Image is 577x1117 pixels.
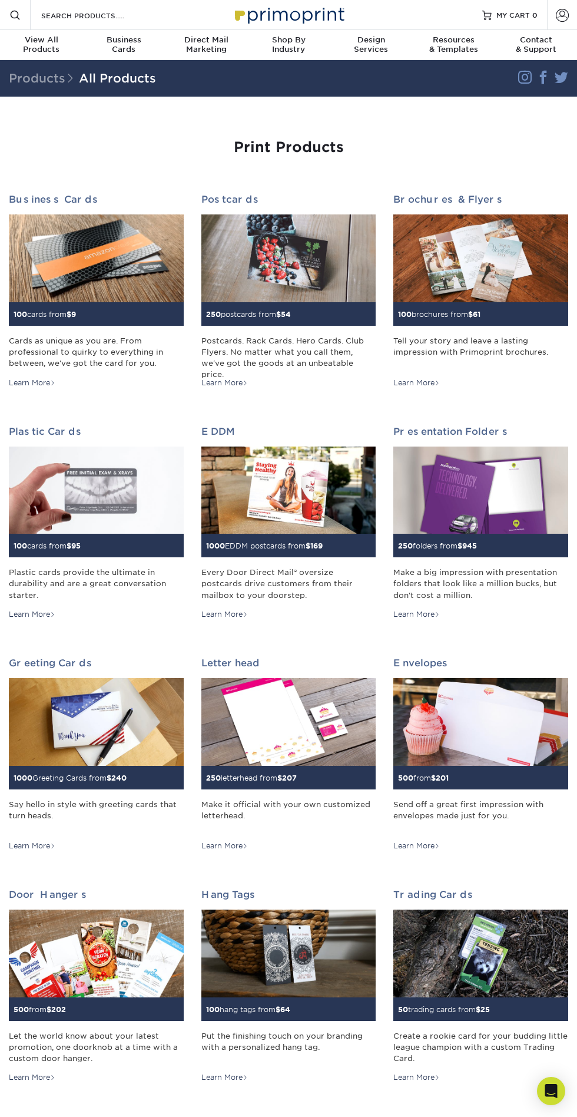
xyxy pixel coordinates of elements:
[82,35,165,45] span: Business
[9,71,79,85] span: Products
[201,567,376,601] div: Every Door Direct Mail® oversize postcards drive customers from their mailbox to your doorstep.
[201,910,376,997] img: Hang Tags
[206,541,323,550] small: EDDM postcards from
[280,1005,290,1014] span: 64
[82,35,165,54] div: Cards
[495,30,577,61] a: Contact& Support
[107,774,111,782] span: $
[9,799,184,833] div: Say hello in style with greeting cards that turn heads.
[14,310,76,319] small: cards from
[393,378,440,388] div: Learn More
[393,799,568,833] div: Send off a great first impression with envelopes made just for you.
[393,335,568,369] div: Tell your story and leave a lasting impression with Primoprint brochures.
[14,1005,29,1014] span: 500
[9,841,55,851] div: Learn More
[330,30,412,61] a: DesignServices
[201,1030,376,1065] div: Put the finishing touch on your branding with a personalized hang tag.
[201,426,376,437] h2: EDDM
[9,426,184,620] a: Plastic Cards 100cards from$95 Plastic cards provide the ultimate in durability and are a great c...
[393,657,568,851] a: Envelopes 500from$201 Send off a great first impression with envelopes made just for you. Learn More
[393,447,568,534] img: Presentation Folders
[398,310,480,319] small: brochures from
[412,35,495,54] div: & Templates
[9,567,184,601] div: Plastic cards provide the ultimate in durability and are a great conversation starter.
[393,1030,568,1065] div: Create a rookie card for your budding little league champion with a custom Trading Card.
[9,139,568,156] h1: Print Products
[82,30,165,61] a: BusinessCards
[9,657,184,669] h2: Greeting Cards
[9,447,184,534] img: Plastic Cards
[206,310,291,319] small: postcards from
[206,1005,290,1014] small: hang tags from
[14,1005,66,1014] small: from
[277,774,282,782] span: $
[201,889,376,900] h2: Hang Tags
[9,678,184,766] img: Greeting Cards
[111,774,127,782] span: 240
[393,194,568,388] a: Brochures & Flyers 100brochures from$61 Tell your story and leave a lasting impression with Primo...
[201,609,248,620] div: Learn More
[9,889,184,1083] a: Door Hangers 500from$202 Let the world know about your latest promotion, one doorknob at a time w...
[537,1077,565,1105] div: Open Intercom Messenger
[398,1005,490,1014] small: trading cards from
[393,910,568,997] img: Trading Cards
[330,35,412,45] span: Design
[247,30,330,61] a: Shop ByIndustry
[393,214,568,302] img: Brochures & Flyers
[9,910,184,997] img: Door Hangers
[201,447,376,534] img: EDDM
[9,889,184,900] h2: Door Hangers
[71,541,81,550] span: 95
[393,841,440,851] div: Learn More
[9,1072,55,1083] div: Learn More
[393,889,568,1083] a: Trading Cards 50trading cards from$25 Create a rookie card for your budding little league champio...
[201,426,376,620] a: EDDM 1000EDDM postcards from$169 Every Door Direct Mail® oversize postcards drive customers from ...
[9,609,55,620] div: Learn More
[201,194,376,388] a: Postcards 250postcards from$54 Postcards. Rack Cards. Hero Cards. Club Flyers. No matter what you...
[281,310,291,319] span: 54
[9,657,184,851] a: Greeting Cards 1000Greeting Cards from$240 Say hello in style with greeting cards that turn heads...
[473,310,480,319] span: 61
[480,1005,490,1014] span: 25
[14,774,32,782] span: 1000
[412,35,495,45] span: Resources
[457,541,462,550] span: $
[393,657,568,669] h2: Envelopes
[71,310,76,319] span: 9
[532,11,538,19] span: 0
[393,1072,440,1083] div: Learn More
[9,194,184,388] a: Business Cards 100cards from$9 Cards as unique as you are. From professional to quirky to everyth...
[201,1072,248,1083] div: Learn More
[9,378,55,388] div: Learn More
[201,889,376,1083] a: Hang Tags 100hang tags from$64 Put the finishing touch on your branding with a personalized hang ...
[306,541,310,550] span: $
[165,35,247,45] span: Direct Mail
[468,310,473,319] span: $
[247,35,330,54] div: Industry
[14,310,27,319] span: 100
[393,567,568,601] div: Make a big impression with presentation folders that look like a million bucks, but don't cost a ...
[67,310,71,319] span: $
[14,541,27,550] span: 100
[282,774,297,782] span: 207
[496,10,530,20] span: MY CART
[206,310,221,319] span: 250
[201,678,376,766] img: Letterhead
[398,774,413,782] span: 500
[51,1005,66,1014] span: 202
[393,194,568,205] h2: Brochures & Flyers
[206,541,225,550] span: 1000
[393,426,568,437] h2: Presentation Folders
[276,310,281,319] span: $
[476,1005,480,1014] span: $
[431,774,436,782] span: $
[393,678,568,766] img: Envelopes
[9,426,184,437] h2: Plastic Cards
[398,774,449,782] small: from
[412,30,495,61] a: Resources& Templates
[310,541,323,550] span: 169
[14,774,127,782] small: Greeting Cards from
[393,426,568,620] a: Presentation Folders 250folders from$945 Make a big impression with presentation folders that loo...
[393,609,440,620] div: Learn More
[398,1005,408,1014] span: 50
